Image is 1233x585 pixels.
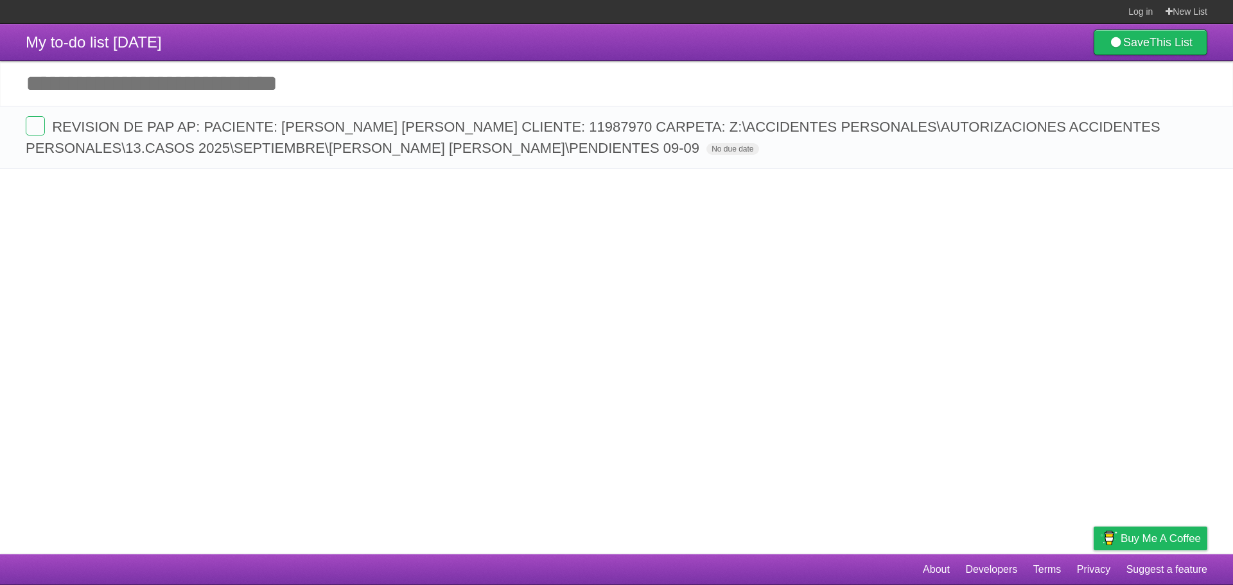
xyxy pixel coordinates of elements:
a: About [923,557,950,582]
span: Buy me a coffee [1121,527,1201,550]
a: Privacy [1077,557,1110,582]
b: This List [1150,36,1193,49]
span: My to-do list [DATE] [26,33,162,51]
a: SaveThis List [1094,30,1207,55]
span: No due date [706,143,758,155]
a: Developers [965,557,1017,582]
a: Suggest a feature [1126,557,1207,582]
a: Terms [1033,557,1062,582]
a: Buy me a coffee [1094,527,1207,550]
span: REVISION DE PAP AP: PACIENTE: [PERSON_NAME] [PERSON_NAME] CLIENTE: 11987970 CARPETA: Z:\ACCIDENTE... [26,119,1160,156]
img: Buy me a coffee [1100,527,1117,549]
label: Done [26,116,45,135]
